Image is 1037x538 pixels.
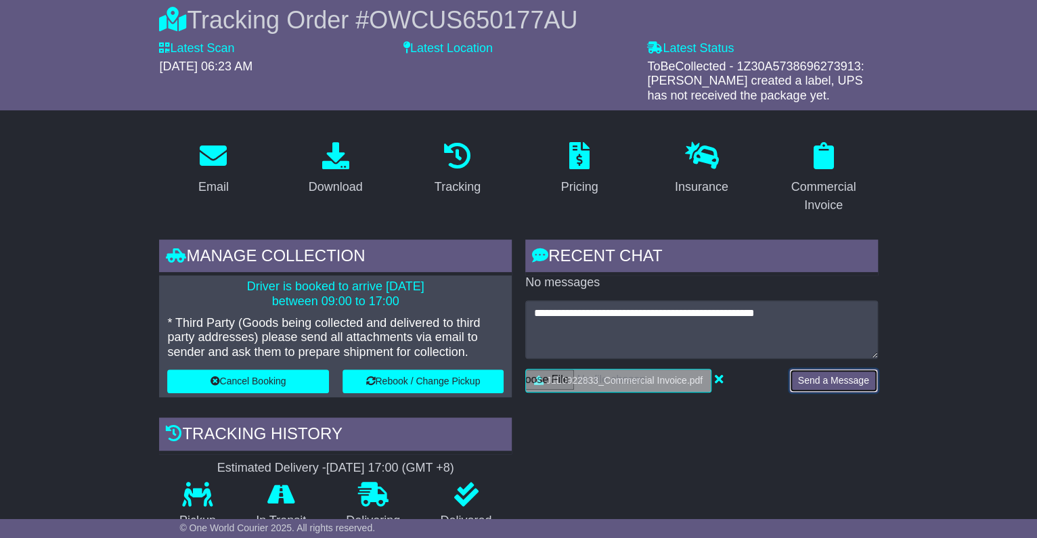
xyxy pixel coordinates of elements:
[420,514,512,529] p: Delivered
[675,178,728,196] div: Insurance
[343,369,504,393] button: Rebook / Change Pickup
[167,369,328,393] button: Cancel Booking
[198,178,229,196] div: Email
[403,41,493,56] label: Latest Location
[179,522,375,533] span: © One World Courier 2025. All rights reserved.
[190,137,238,201] a: Email
[159,418,512,454] div: Tracking history
[778,178,868,215] div: Commercial Invoice
[525,240,878,276] div: RECENT CHAT
[435,178,481,196] div: Tracking
[426,137,489,201] a: Tracking
[647,60,864,102] span: ToBeCollected - 1Z30A5738696273913: [PERSON_NAME] created a label, UPS has not received the packa...
[159,41,234,56] label: Latest Scan
[236,514,326,529] p: In Transit
[561,178,598,196] div: Pricing
[167,279,504,309] p: Driver is booked to arrive [DATE] between 09:00 to 17:00
[552,137,607,201] a: Pricing
[666,137,737,201] a: Insurance
[326,514,420,529] p: Delivering
[789,369,878,393] button: Send a Message
[159,60,252,73] span: [DATE] 06:23 AM
[159,461,512,476] div: Estimated Delivery -
[525,275,878,290] p: No messages
[300,137,372,201] a: Download
[159,514,236,529] p: Pickup
[326,461,454,476] div: [DATE] 17:00 (GMT +8)
[159,240,512,276] div: Manage collection
[159,5,877,35] div: Tracking Order #
[769,137,877,219] a: Commercial Invoice
[309,178,363,196] div: Download
[369,6,577,34] span: OWCUS650177AU
[167,316,504,360] p: * Third Party (Goods being collected and delivered to third party addresses) please send all atta...
[647,41,734,56] label: Latest Status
